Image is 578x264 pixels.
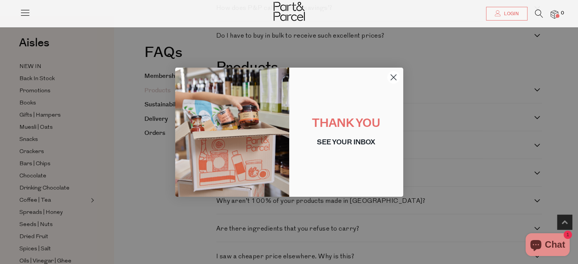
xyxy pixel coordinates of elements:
[486,7,527,21] a: Login
[551,10,558,18] a: 0
[312,118,380,130] span: THANK YOU
[274,2,305,21] img: Part&Parcel
[559,10,566,17] span: 0
[387,71,400,84] button: Close dialog
[523,233,572,258] inbox-online-store-chat: Shopify online store chat
[502,11,519,17] span: Login
[175,68,289,197] img: 1625d8db-003b-427e-bd35-278c4d7a1e35.jpeg
[317,139,375,146] span: SEE YOUR INBOX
